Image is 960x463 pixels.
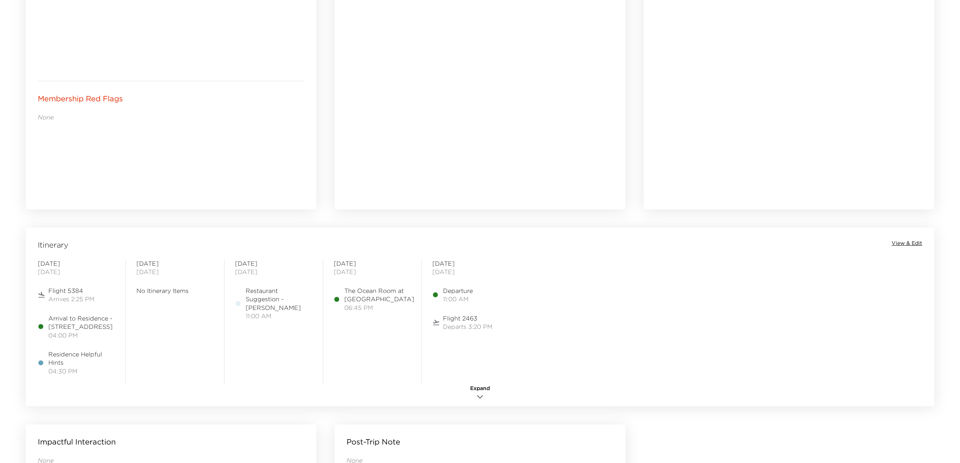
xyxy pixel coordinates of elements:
span: Arrival to Residence - [STREET_ADDRESS] [48,314,115,331]
span: [DATE] [38,259,115,268]
span: 04:30 PM [48,367,115,375]
span: [DATE] [432,268,509,276]
span: [DATE] [136,259,214,268]
span: No Itinerary Items [136,286,214,295]
span: [DATE] [334,259,411,268]
p: Impactful Interaction [38,437,116,447]
span: 11:00 AM [443,295,473,303]
span: Arrives 2:25 PM [48,295,94,303]
span: [DATE] [38,268,115,276]
span: Flight 5384 [48,286,94,295]
span: Departs 3:20 PM [443,322,492,331]
p: Post-Trip Note [347,437,400,447]
span: 11:00 AM [246,312,312,320]
span: Restaurant Suggestion - [PERSON_NAME] [246,286,312,312]
span: Itinerary [38,240,68,250]
span: Flight 2463 [443,314,492,322]
span: [DATE] [334,268,411,276]
span: 04:00 PM [48,331,115,339]
button: View & Edit [892,240,922,247]
p: Membership Red Flags [38,93,123,104]
p: None [38,113,304,121]
span: The Ocean Room at [GEOGRAPHIC_DATA] [344,286,414,304]
span: Departure [443,286,473,295]
span: [DATE] [136,268,214,276]
span: 06:45 PM [344,304,414,312]
button: Expand [461,385,499,403]
span: [DATE] [235,259,312,268]
span: [DATE] [432,259,509,268]
span: Expand [470,385,490,392]
span: Residence Helpful Hints [48,350,115,367]
span: [DATE] [235,268,312,276]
